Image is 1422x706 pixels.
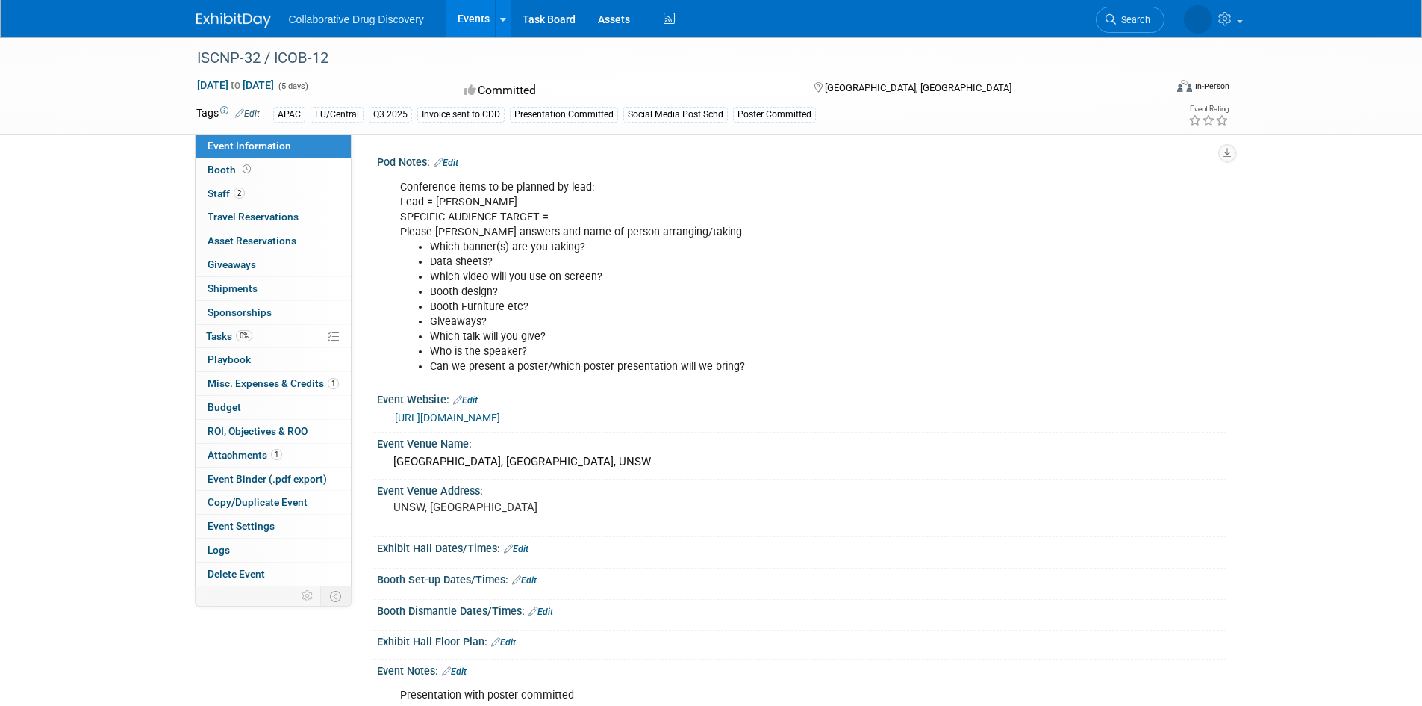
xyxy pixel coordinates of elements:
div: Booth Dismantle Dates/Times: [377,600,1226,619]
span: 0% [236,330,252,341]
div: Poster Committed [733,107,816,123]
li: Which video will you use on screen? [430,270,1053,285]
li: Data sheets? [430,255,1053,270]
span: 1 [271,449,282,460]
div: ISCNP-32 / ICOB-12 [192,45,1142,72]
span: [GEOGRAPHIC_DATA], [GEOGRAPHIC_DATA] [825,82,1011,93]
div: Exhibit Hall Floor Plan: [377,631,1226,650]
a: Delete Event [196,563,351,586]
a: Edit [434,158,458,168]
a: Giveaways [196,253,351,276]
a: Event Binder (.pdf export) [196,468,351,491]
li: Booth Furniture etc? [430,300,1053,315]
a: Edit [235,108,260,119]
div: Committed [460,78,790,104]
td: Tags [196,105,260,123]
div: Pod Notes: [377,151,1226,170]
span: Delete Event [208,568,265,580]
span: Copy/Duplicate Event [208,496,308,508]
span: Event Binder (.pdf export) [208,473,327,485]
div: Booth Set-up Dates/Times: [377,569,1226,588]
a: Edit [512,575,537,586]
span: Travel Reservations [208,211,299,223]
td: Personalize Event Tab Strip [295,586,321,606]
a: [URL][DOMAIN_NAME] [395,412,500,424]
img: Hyun Park [1184,5,1212,34]
span: [DATE] [DATE] [196,78,275,92]
a: Edit [528,607,553,617]
a: Event Information [196,134,351,158]
div: Event Website: [377,388,1226,408]
span: Misc. Expenses & Credits [208,377,339,389]
a: Sponsorships [196,301,351,324]
div: Event Rating [1188,105,1229,113]
a: Logs [196,539,351,562]
span: Shipments [208,282,258,294]
div: Event Venue Name: [377,433,1226,451]
span: (5 days) [277,81,308,91]
a: Copy/Duplicate Event [196,491,351,514]
div: Conference items to be planned by lead: Lead = [PERSON_NAME] SPECIFIC AUDIENCE TARGET = Please [P... [390,173,1062,383]
span: Collaborative Drug Discovery [289,13,424,25]
div: Event Format [1076,78,1230,100]
div: Event Venue Address: [377,480,1226,498]
a: Shipments [196,277,351,300]
a: Edit [504,544,528,554]
span: 2 [234,188,245,199]
span: Staff [208,188,245,199]
span: Booth not reserved yet [240,164,254,175]
a: Search [1096,7,1164,33]
a: Misc. Expenses & Credits1 [196,372,351,395]
li: Which banner(s) are you taking? [430,240,1053,255]
div: Exhibit Hall Dates/Times: [377,537,1226,557]
span: Event Settings [208,520,275,532]
a: Edit [491,637,516,648]
img: ExhibitDay [196,13,271,28]
div: [GEOGRAPHIC_DATA], [GEOGRAPHIC_DATA], UNSW [388,450,1215,474]
pre: UNSW, [GEOGRAPHIC_DATA] [393,501,714,514]
span: ROI, Objectives & ROO [208,425,308,437]
span: 1 [328,378,339,389]
span: Attachments [208,449,282,461]
li: Can we present a poster/which poster presentation will we bring? [430,359,1053,374]
a: Edit [453,395,478,406]
div: Presentation Committed [510,107,618,123]
span: Booth [208,164,254,176]
a: Budget [196,396,351,419]
a: Playbook [196,348,351,371]
a: Edit [442,666,467,677]
td: Toggle Event Tabs [320,586,351,606]
div: Social Media Post Schd [623,107,728,123]
span: Search [1116,14,1150,25]
div: In-Person [1194,81,1229,92]
span: Tasks [206,330,252,342]
li: Who is the speaker? [430,344,1053,359]
a: Asset Reservations [196,229,351,253]
div: Event Notes: [377,660,1226,679]
a: Booth [196,158,351,182]
div: Q3 2025 [369,107,412,123]
span: Playbook [208,353,251,365]
span: Event Information [208,140,291,152]
a: Attachments1 [196,444,351,467]
li: Booth design? [430,285,1053,300]
img: Format-Inperson.png [1177,80,1192,92]
a: Tasks0% [196,325,351,348]
span: Sponsorships [208,306,272,318]
span: Asset Reservations [208,235,296,247]
span: to [228,79,243,91]
a: Staff2 [196,182,351,205]
li: Which talk will you give? [430,329,1053,344]
div: Invoice sent to CDD [417,107,505,123]
a: Event Settings [196,515,351,538]
li: Giveaways? [430,315,1053,329]
span: Budget [208,401,241,413]
div: APAC [273,107,305,123]
a: ROI, Objectives & ROO [196,420,351,443]
a: Travel Reservations [196,205,351,229]
div: EU/Central [311,107,364,123]
span: Logs [208,544,230,556]
span: Giveaways [208,258,256,270]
